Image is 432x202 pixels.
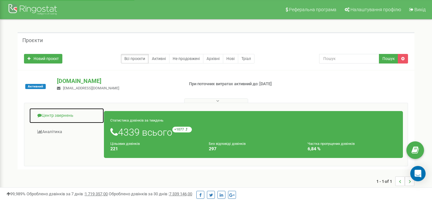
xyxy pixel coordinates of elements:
[376,176,395,186] span: 1 - 1 of 1
[22,38,43,43] h5: Проєкти
[85,191,108,196] u: 1 719 357,00
[24,54,62,64] a: Новий проєкт
[169,54,203,64] a: Не продовжені
[376,170,414,192] nav: ...
[57,77,178,85] p: [DOMAIN_NAME]
[148,54,169,64] a: Активні
[238,54,255,64] a: Тріал
[110,142,140,146] small: Цільових дзвінків
[289,7,336,12] span: Реферальна програма
[319,54,379,64] input: Пошук
[63,86,119,90] span: [EMAIL_ADDRESS][DOMAIN_NAME]
[110,118,163,123] small: Статистика дзвінків за тиждень
[410,166,426,181] div: Open Intercom Messenger
[189,81,278,87] p: При поточних витратах активний до: [DATE]
[110,146,199,151] h4: 221
[27,191,108,196] span: Оброблено дзвінків за 7 днів :
[121,54,149,64] a: Всі проєкти
[308,146,397,151] h4: 6,84 %
[29,124,104,140] a: Аналiтика
[379,54,398,64] button: Пошук
[308,142,355,146] small: Частка пропущених дзвінків
[203,54,223,64] a: Архівні
[6,191,26,196] span: 99,989%
[414,7,426,12] span: Вихід
[25,84,46,89] span: Активний
[209,146,298,151] h4: 297
[209,142,246,146] small: Без відповіді дзвінків
[109,191,192,196] span: Оброблено дзвінків за 30 днів :
[223,54,238,64] a: Нові
[350,7,401,12] span: Налаштування профілю
[110,127,397,138] h1: 4339 всього
[169,191,192,196] u: 7 339 146,00
[172,127,192,132] small: +1077
[29,108,104,123] a: Центр звернень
